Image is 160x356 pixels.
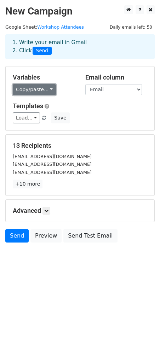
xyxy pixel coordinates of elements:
[107,23,155,31] span: Daily emails left: 50
[13,154,92,159] small: [EMAIL_ADDRESS][DOMAIN_NAME]
[13,142,147,150] h5: 13 Recipients
[7,39,153,55] div: 1. Write your email in Gmail 2. Click
[85,74,147,81] h5: Email column
[13,180,42,188] a: +10 more
[13,112,40,123] a: Load...
[13,102,43,110] a: Templates
[107,24,155,30] a: Daily emails left: 50
[13,170,92,175] small: [EMAIL_ADDRESS][DOMAIN_NAME]
[37,24,84,30] a: Workshop Attendees
[13,207,147,215] h5: Advanced
[33,47,52,55] span: Send
[5,24,84,30] small: Google Sheet:
[13,74,75,81] h5: Variables
[5,5,155,17] h2: New Campaign
[13,84,56,95] a: Copy/paste...
[63,229,117,243] a: Send Test Email
[125,322,160,356] iframe: Chat Widget
[30,229,62,243] a: Preview
[5,229,29,243] a: Send
[51,112,69,123] button: Save
[13,162,92,167] small: [EMAIL_ADDRESS][DOMAIN_NAME]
